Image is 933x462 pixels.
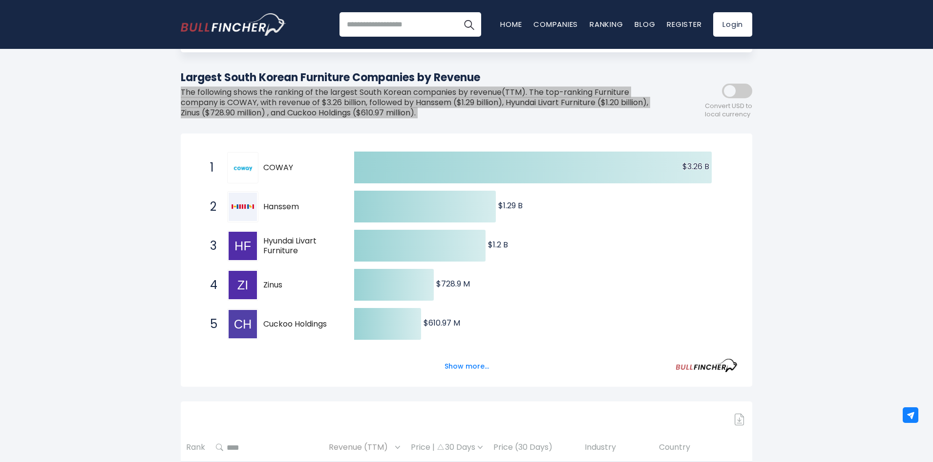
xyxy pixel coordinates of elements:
a: Login [713,12,752,37]
span: Cuckoo Holdings [263,319,337,330]
span: Hanssem [263,202,337,212]
span: COWAY [263,163,337,173]
img: Zinus [229,271,257,299]
span: 4 [205,277,215,293]
span: 3 [205,238,215,254]
text: $1.2 B [488,239,508,250]
button: Search [457,12,481,37]
text: $1.29 B [498,200,523,211]
a: Companies [533,19,578,29]
span: 5 [205,316,215,332]
a: Register [667,19,701,29]
th: Industry [579,433,654,462]
text: $728.9 M [436,278,470,289]
th: Price (30 Days) [488,433,579,462]
span: Convert USD to local currency [705,102,752,119]
th: Rank [181,433,211,462]
button: Show more... [439,358,495,374]
span: Hyundai Livart Furniture [263,236,337,257]
div: Price | 30 Days [411,442,483,453]
a: Go to homepage [181,13,286,36]
img: Hyundai Livart Furniture [229,232,257,260]
h1: Largest South Korean Furniture Companies by Revenue [181,69,664,86]
th: Country [654,433,752,462]
span: 1 [205,159,215,176]
p: The following shows the ranking of the largest South Korean companies by revenue(TTM). The top-ra... [181,88,664,118]
a: Ranking [590,19,623,29]
text: $3.26 B [682,161,709,172]
img: Bullfincher logo [181,13,286,36]
span: 2 [205,198,215,215]
img: Cuckoo Holdings [229,310,257,338]
span: Zinus [263,280,337,290]
a: Blog [635,19,655,29]
img: COWAY [229,154,257,182]
span: Revenue (TTM) [329,440,393,455]
text: $610.97 M [424,317,460,329]
img: Hanssem [229,193,257,221]
a: Home [500,19,522,29]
